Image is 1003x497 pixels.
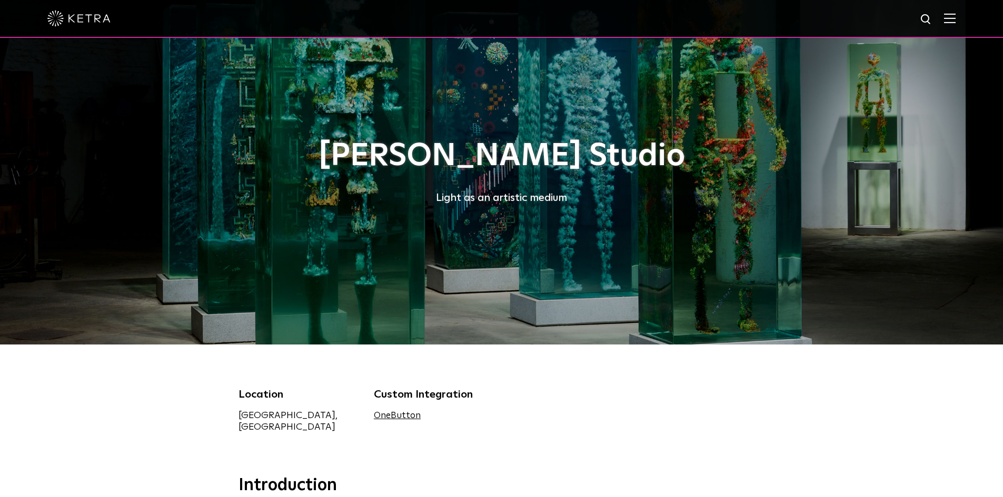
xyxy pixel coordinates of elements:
[239,139,765,174] h1: [PERSON_NAME] Studio
[239,410,359,433] div: [GEOGRAPHIC_DATA], [GEOGRAPHIC_DATA]
[920,13,933,26] img: search icon
[374,411,421,420] a: OneButton
[944,13,956,23] img: Hamburger%20Nav.svg
[47,11,111,26] img: ketra-logo-2019-white
[374,387,494,402] div: Custom Integration
[239,189,765,206] div: Light as an artistic medium
[239,475,765,497] h3: Introduction
[239,387,359,402] div: Location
